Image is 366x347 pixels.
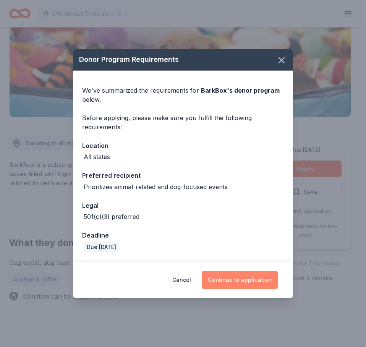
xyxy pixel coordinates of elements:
[201,87,280,94] span: BarkBox 's donor program
[82,201,284,210] div: Legal
[84,242,119,252] div: Due [DATE]
[84,212,139,221] div: 501(c)(3) preferred
[82,170,284,180] div: Preferred recipient
[202,271,278,289] button: Continue to application
[82,141,284,151] div: Location
[82,86,284,104] div: We've summarized the requirements for below.
[73,49,293,71] div: Donor Program Requirements
[84,152,110,161] div: All states
[84,182,228,191] div: Prioritizes animal-related and dog-focused events
[82,113,284,132] div: Before applying, please make sure you fulfill the following requirements:
[82,230,284,240] div: Deadline
[172,271,191,289] button: Cancel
